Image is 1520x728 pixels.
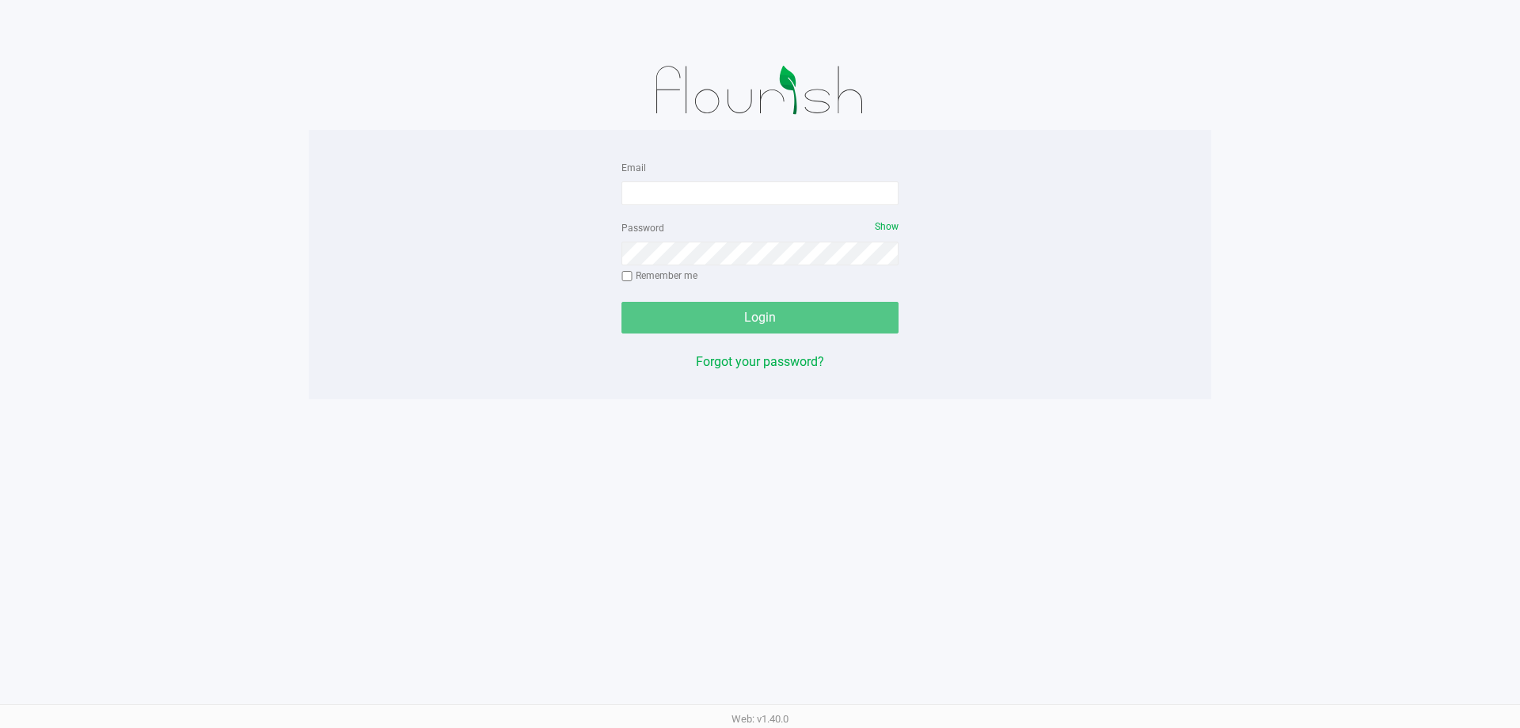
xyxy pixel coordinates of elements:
label: Password [621,221,664,235]
button: Forgot your password? [696,353,824,372]
span: Show [875,221,899,232]
label: Email [621,161,646,175]
label: Remember me [621,269,697,283]
span: Web: v1.40.0 [731,713,788,725]
input: Remember me [621,271,633,282]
